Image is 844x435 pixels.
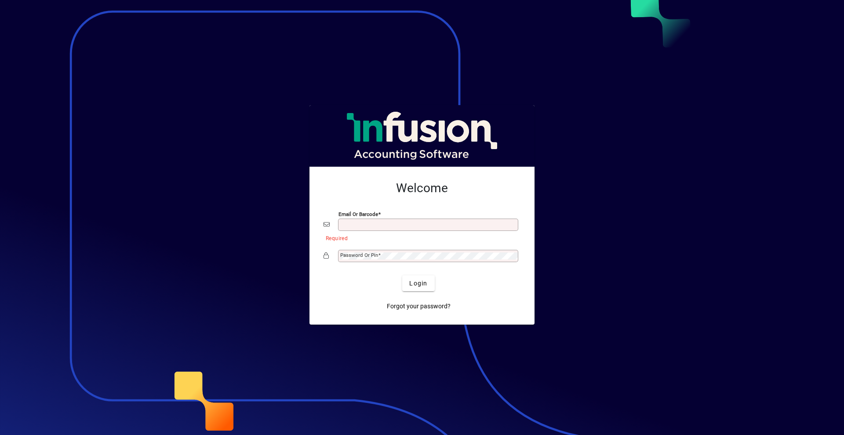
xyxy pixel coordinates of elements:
[338,211,378,217] mat-label: Email or Barcode
[324,181,520,196] h2: Welcome
[383,298,454,314] a: Forgot your password?
[340,252,378,258] mat-label: Password or Pin
[409,279,427,288] span: Login
[402,275,434,291] button: Login
[326,233,513,242] mat-error: Required
[387,302,451,311] span: Forgot your password?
